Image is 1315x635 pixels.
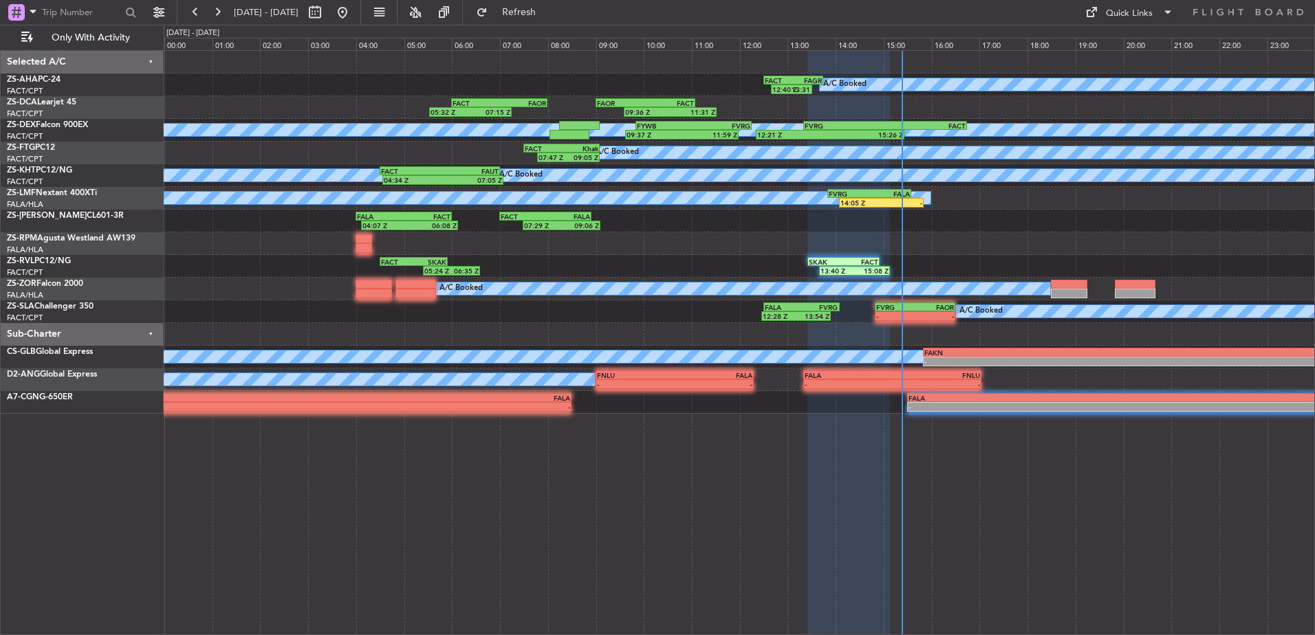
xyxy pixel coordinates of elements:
[869,190,910,198] div: FALA
[692,38,740,50] div: 11:00
[805,122,885,130] div: FVRG
[7,154,43,164] a: FACT/CPT
[7,144,35,152] span: ZS-FTG
[234,6,298,19] span: [DATE] - [DATE]
[682,131,737,139] div: 11:59 Z
[7,76,38,84] span: ZS-AHA
[424,267,452,275] div: 05:24 Z
[7,76,61,84] a: ZS-AHAPC-24
[796,312,829,320] div: 13:54 Z
[213,38,261,50] div: 01:00
[470,108,510,116] div: 07:15 Z
[404,212,450,221] div: FACT
[439,167,498,175] div: FAUT
[881,199,922,207] div: -
[7,144,55,152] a: ZS-FTGPC12
[876,303,915,311] div: FVRG
[924,348,1177,357] div: FAKN
[909,403,1171,411] div: -
[561,221,599,230] div: 09:06 Z
[548,38,596,50] div: 08:00
[7,370,40,379] span: D2-ANG
[959,301,1003,322] div: A/C Booked
[7,166,36,175] span: ZS-KHT
[787,38,836,50] div: 13:00
[1219,38,1268,50] div: 22:00
[597,371,675,379] div: FNLU
[840,199,881,207] div: 14:05 Z
[820,267,854,275] div: 13:40 Z
[362,221,410,230] div: 04:07 Z
[885,122,966,130] div: FACT
[830,131,903,139] div: 15:26 Z
[854,267,888,275] div: 15:08 Z
[164,38,213,50] div: 00:00
[452,38,500,50] div: 06:00
[439,278,483,299] div: A/C Booked
[7,234,37,243] span: ZS-RPM
[7,290,43,300] a: FALA/HLA
[893,380,981,388] div: -
[765,76,794,85] div: FACT
[490,8,548,17] span: Refresh
[909,394,1171,402] div: FALA
[836,38,884,50] div: 14:00
[823,74,867,95] div: A/C Booked
[451,267,479,275] div: 06:35 Z
[381,167,439,175] div: FACT
[1171,38,1219,50] div: 21:00
[7,280,36,288] span: ZS-ZOR
[499,99,546,107] div: FAOR
[596,142,639,163] div: A/C Booked
[7,267,43,278] a: FACT/CPT
[15,27,149,49] button: Only With Activity
[675,371,752,379] div: FALA
[645,99,694,107] div: FACT
[539,153,569,161] div: 07:47 Z
[670,108,715,116] div: 11:31 Z
[431,108,470,116] div: 05:32 Z
[7,348,36,356] span: CS-GLB
[453,99,499,107] div: FACT
[7,189,36,197] span: ZS-LMF
[7,98,37,107] span: ZS-DCA
[893,371,981,379] div: FNLU
[292,394,570,402] div: FALA
[7,302,34,311] span: ZS-SLA
[625,108,670,116] div: 09:36 Z
[7,212,124,220] a: ZS-[PERSON_NAME]CL601-3R
[7,257,71,265] a: ZS-RVLPC12/NG
[884,38,932,50] div: 15:00
[915,303,954,311] div: FAOR
[7,348,93,356] a: CS-GLBGlobal Express
[693,122,750,130] div: FVRG
[7,302,94,311] a: ZS-SLAChallenger 350
[381,258,414,266] div: FACT
[443,176,502,184] div: 07:05 Z
[568,153,598,161] div: 09:05 Z
[7,199,43,210] a: FALA/HLA
[7,245,43,255] a: FALA/HLA
[7,166,72,175] a: ZS-KHTPC12/NG
[7,212,87,220] span: ZS-[PERSON_NAME]
[1076,38,1124,50] div: 19:00
[7,393,73,401] a: A7-CGNG-650ER
[7,177,43,187] a: FACT/CPT
[596,38,644,50] div: 09:00
[524,221,562,230] div: 07:29 Z
[7,234,135,243] a: ZS-RPMAgusta Westland AW139
[792,85,811,93] div: 13:31 Z
[772,85,792,93] div: 12:40 Z
[292,403,570,411] div: -
[597,99,646,107] div: FAOR
[260,38,308,50] div: 02:00
[627,131,682,139] div: 09:37 Z
[357,212,404,221] div: FALA
[7,121,88,129] a: ZS-DEXFalcon 900EX
[410,221,457,230] div: 06:08 Z
[404,38,453,50] div: 05:00
[7,257,34,265] span: ZS-RVL
[7,370,97,379] a: D2-ANGGlobal Express
[7,109,43,119] a: FACT/CPT
[7,86,43,96] a: FACT/CPT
